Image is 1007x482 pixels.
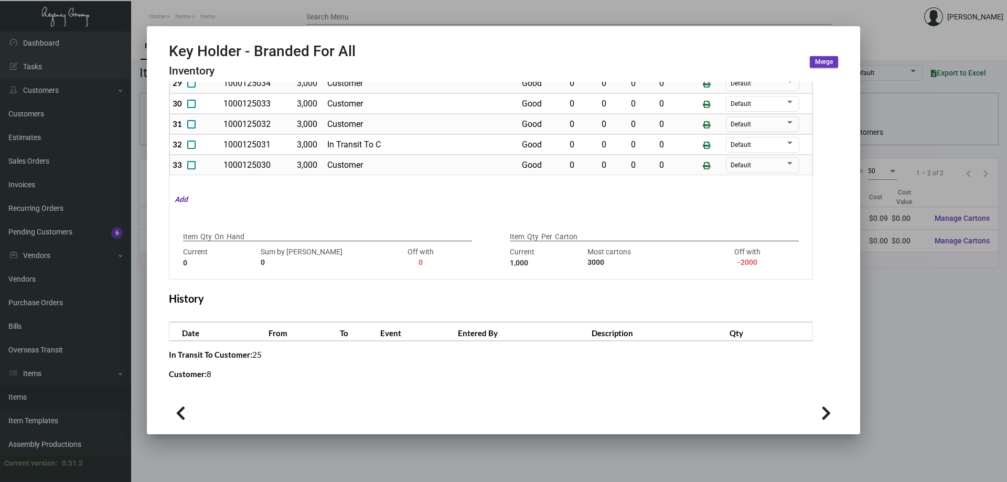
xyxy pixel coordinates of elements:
[731,80,751,87] span: Default
[384,247,457,269] div: Off with
[261,247,379,269] div: Sum by [PERSON_NAME]
[731,100,751,108] span: Default
[169,322,266,340] th: Date
[555,231,577,242] p: Carton
[173,78,182,88] span: 29
[252,350,262,359] span: 25
[173,99,182,108] span: 30
[510,231,524,242] p: Item
[510,247,582,269] div: Current
[527,231,539,242] p: Qty
[589,322,727,340] th: Description
[169,369,207,379] span: Customer:
[227,231,244,242] p: Hand
[731,162,751,169] span: Default
[183,231,198,242] p: Item
[62,458,83,469] div: 0.51.2
[207,369,211,379] span: 8
[173,119,182,128] span: 31
[169,350,252,359] span: In Transit To Customer:
[541,231,552,242] p: Per
[266,322,337,340] th: From
[711,247,784,269] div: Off with
[169,42,356,60] h2: Key Holder - Branded For All
[727,322,812,340] th: Qty
[4,458,58,469] div: Current version:
[183,247,255,269] div: Current
[169,194,188,205] mat-hint: Add
[731,141,751,148] span: Default
[815,58,833,67] span: Merge
[731,121,751,128] span: Default
[173,160,182,169] span: 33
[200,231,212,242] p: Qty
[215,231,224,242] p: On
[173,140,182,149] span: 32
[337,322,378,340] th: To
[378,322,455,340] th: Event
[169,292,204,305] h2: History
[810,56,838,68] button: Merge
[169,65,356,78] h4: Inventory
[587,247,706,269] div: Most cartons
[455,322,589,340] th: Entered By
